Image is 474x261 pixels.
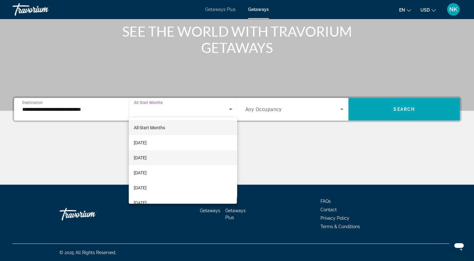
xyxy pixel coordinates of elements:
span: [DATE] [134,139,147,146]
span: [DATE] [134,169,147,177]
span: [DATE] [134,154,147,161]
span: All Start Months [134,125,165,130]
iframe: Button to launch messaging window [449,236,469,256]
span: [DATE] [134,199,147,207]
span: [DATE] [134,184,147,192]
